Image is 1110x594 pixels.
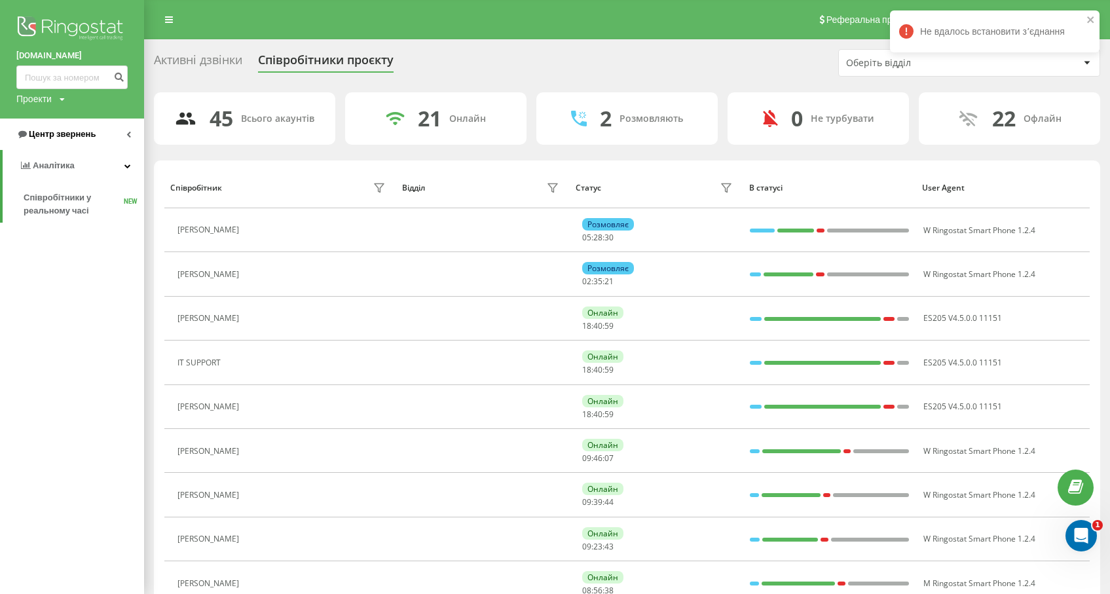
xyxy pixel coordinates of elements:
div: : : [582,498,614,507]
span: ES205 V4.5.0.0 11151 [923,357,1002,368]
span: 07 [604,453,614,464]
div: Співробітник [170,183,222,193]
div: Оберіть відділ [846,58,1003,69]
iframe: Intercom live chat [1065,520,1097,551]
span: Реферальна програма [826,14,923,25]
div: Активні дзвінки [154,53,242,73]
div: Онлайн [582,439,623,451]
div: : : [582,233,614,242]
span: ES205 V4.5.0.0 11151 [923,312,1002,324]
div: Не вдалось встановити зʼєднання [890,10,1100,52]
span: 40 [593,364,602,375]
div: Онлайн [449,113,486,124]
div: [PERSON_NAME] [177,447,242,456]
div: Офлайн [1024,113,1062,124]
div: Розмовляє [582,262,634,274]
div: Проекти [16,92,52,105]
div: [PERSON_NAME] [177,314,242,323]
span: 30 [604,232,614,243]
div: [PERSON_NAME] [177,579,242,588]
div: 22 [992,106,1016,131]
div: Всього акаунтів [241,113,314,124]
span: 09 [582,496,591,508]
span: 39 [593,496,602,508]
button: close [1086,14,1096,27]
span: 02 [582,276,591,287]
div: IT SUPPORT [177,358,224,367]
div: 45 [210,106,233,131]
div: : : [582,454,614,463]
span: 40 [593,409,602,420]
span: 1 [1092,520,1103,530]
div: 21 [418,106,441,131]
span: W Ringostat Smart Phone 1.2.4 [923,269,1035,280]
span: 46 [593,453,602,464]
span: W Ringostat Smart Phone 1.2.4 [923,225,1035,236]
div: Співробітники проєкту [258,53,394,73]
div: [PERSON_NAME] [177,225,242,234]
span: 40 [593,320,602,331]
div: Онлайн [582,395,623,407]
span: 23 [593,541,602,552]
div: User Agent [922,183,1083,193]
div: В статусі [749,183,910,193]
div: [PERSON_NAME] [177,534,242,544]
a: Співробітники у реальному часіNEW [24,186,144,223]
span: 59 [604,409,614,420]
span: 59 [604,364,614,375]
span: Співробітники у реальному часі [24,191,124,217]
span: 05 [582,232,591,243]
a: [DOMAIN_NAME] [16,49,128,62]
div: Відділ [402,183,425,193]
span: 09 [582,453,591,464]
span: 28 [593,232,602,243]
span: W Ringostat Smart Phone 1.2.4 [923,533,1035,544]
span: Аналiтика [33,160,75,170]
span: 09 [582,541,591,552]
div: : : [582,322,614,331]
div: : : [582,277,614,286]
span: Центр звернень [29,129,96,139]
input: Пошук за номером [16,65,128,89]
span: W Ringostat Smart Phone 1.2.4 [923,489,1035,500]
img: Ringostat logo [16,13,128,46]
a: Аналiтика [3,150,144,181]
span: 44 [604,496,614,508]
div: Онлайн [582,350,623,363]
span: W Ringostat Smart Phone 1.2.4 [923,445,1035,456]
div: Онлайн [582,571,623,584]
div: Онлайн [582,527,623,540]
div: : : [582,365,614,375]
span: 21 [604,276,614,287]
span: 43 [604,541,614,552]
div: : : [582,542,614,551]
span: 35 [593,276,602,287]
span: 18 [582,364,591,375]
div: Онлайн [582,306,623,319]
span: 18 [582,320,591,331]
div: 0 [791,106,803,131]
div: [PERSON_NAME] [177,270,242,279]
div: Розмовляє [582,218,634,231]
span: 18 [582,409,591,420]
span: M Ringostat Smart Phone 1.2.4 [923,578,1035,589]
span: 59 [604,320,614,331]
div: [PERSON_NAME] [177,491,242,500]
div: Онлайн [582,483,623,495]
div: Статус [576,183,601,193]
div: Розмовляють [620,113,683,124]
div: Не турбувати [811,113,874,124]
div: 2 [600,106,612,131]
span: ES205 V4.5.0.0 11151 [923,401,1002,412]
div: : : [582,410,614,419]
div: [PERSON_NAME] [177,402,242,411]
